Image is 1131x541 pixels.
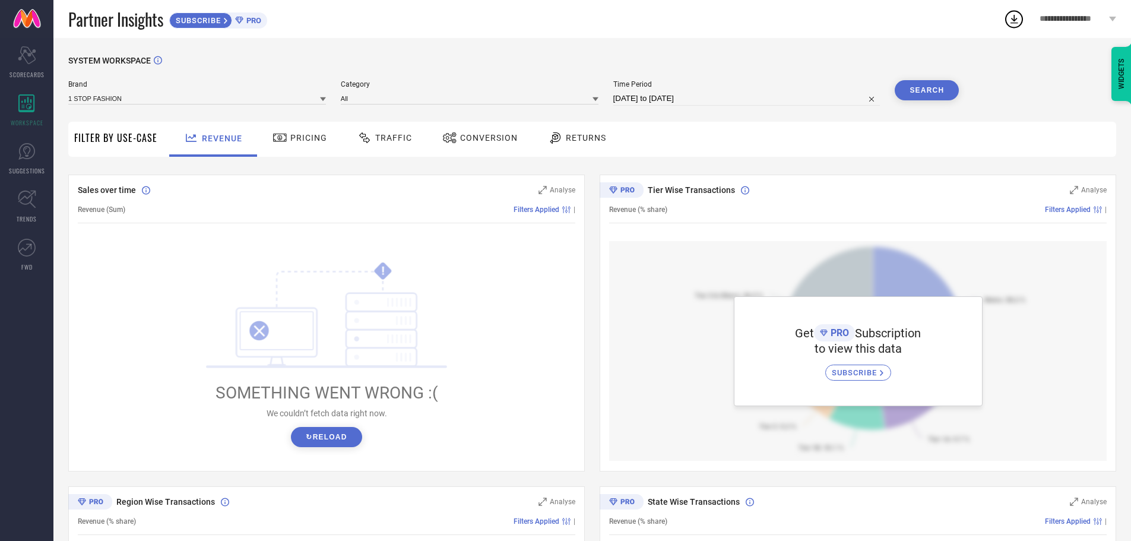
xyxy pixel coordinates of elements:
span: Sales over time [78,185,136,195]
tspan: ! [382,264,385,278]
a: SUBSCRIBE [825,356,891,381]
span: Analyse [1081,498,1107,506]
span: TRENDS [17,214,37,223]
span: Returns [566,133,606,143]
input: Select time period [613,91,880,106]
span: Conversion [460,133,518,143]
span: Filters Applied [1045,517,1091,526]
button: Search [895,80,959,100]
div: Premium [600,494,644,512]
span: Analyse [550,186,575,194]
span: Pricing [290,133,327,143]
svg: Zoom [1070,186,1078,194]
span: We couldn’t fetch data right now. [267,409,387,418]
span: FWD [21,262,33,271]
span: Revenue [202,134,242,143]
span: to view this data [815,341,902,356]
span: PRO [243,16,261,25]
a: SUBSCRIBEPRO [169,10,267,29]
span: Filter By Use-Case [74,131,157,145]
span: Filters Applied [514,517,559,526]
span: | [1105,517,1107,526]
span: SCORECARDS [9,70,45,79]
span: Region Wise Transactions [116,497,215,507]
span: State Wise Transactions [648,497,740,507]
span: | [1105,205,1107,214]
span: PRO [828,327,849,338]
span: Subscription [855,326,921,340]
span: Category [341,80,598,88]
span: Filters Applied [514,205,559,214]
span: Revenue (Sum) [78,205,125,214]
svg: Zoom [538,186,547,194]
span: SYSTEM WORKSPACE [68,56,151,65]
span: SUGGESTIONS [9,166,45,175]
span: | [574,517,575,526]
span: Traffic [375,133,412,143]
span: Get [795,326,814,340]
span: SOMETHING WENT WRONG :( [216,383,438,403]
svg: Zoom [538,498,547,506]
span: SUBSCRIBE [832,368,880,377]
span: | [574,205,575,214]
button: ↻Reload [291,427,362,447]
span: SUBSCRIBE [170,16,224,25]
span: Revenue (% share) [609,205,667,214]
span: Filters Applied [1045,205,1091,214]
span: Revenue (% share) [78,517,136,526]
div: Premium [600,182,644,200]
span: Partner Insights [68,7,163,31]
div: Open download list [1003,8,1025,30]
span: WORKSPACE [11,118,43,127]
span: Analyse [1081,186,1107,194]
span: Revenue (% share) [609,517,667,526]
span: Tier Wise Transactions [648,185,735,195]
svg: Zoom [1070,498,1078,506]
span: Time Period [613,80,880,88]
div: Premium [68,494,112,512]
span: Brand [68,80,326,88]
span: Analyse [550,498,575,506]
